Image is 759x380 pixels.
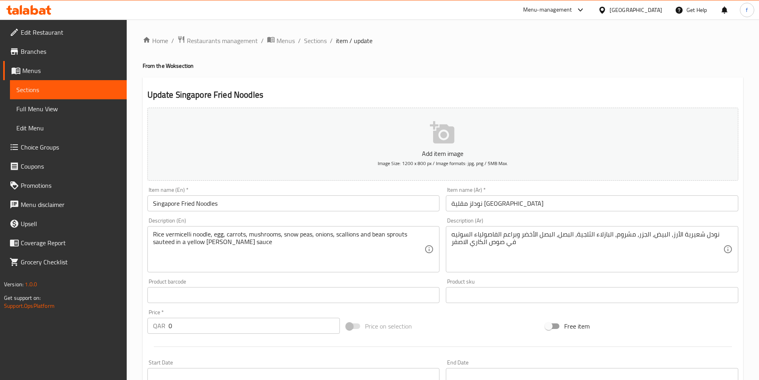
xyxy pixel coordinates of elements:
[143,62,743,70] h4: From the Wok section
[304,36,327,45] a: Sections
[564,321,590,331] span: Free item
[261,36,264,45] li: /
[3,61,127,80] a: Menus
[16,104,120,114] span: Full Menu View
[177,35,258,46] a: Restaurants management
[277,36,295,45] span: Menus
[21,200,120,209] span: Menu disclaimer
[4,301,55,311] a: Support.OpsPlatform
[187,36,258,45] span: Restaurants management
[267,35,295,46] a: Menus
[3,157,127,176] a: Coupons
[21,28,120,37] span: Edit Restaurant
[3,195,127,214] a: Menu disclaimer
[21,142,120,152] span: Choice Groups
[523,5,572,15] div: Menu-management
[143,35,743,46] nav: breadcrumb
[10,99,127,118] a: Full Menu View
[147,89,738,101] h2: Update Singapore Fried Noodles
[378,159,508,168] span: Image Size: 1200 x 800 px / Image formats: jpg, png / 5MB Max.
[451,230,723,268] textarea: نودل شعيرية الأرز، البيض، الجزر، مشروم، البازلاء الثلجية، البصل، البصل الأخضر وبراعم الفاصولياء ا...
[147,108,738,181] button: Add item imageImage Size: 1200 x 800 px / Image formats: jpg, png / 5MB Max.
[298,36,301,45] li: /
[10,80,127,99] a: Sections
[3,233,127,252] a: Coverage Report
[171,36,174,45] li: /
[22,66,120,75] span: Menus
[3,252,127,272] a: Grocery Checklist
[160,149,726,158] p: Add item image
[4,279,24,289] span: Version:
[143,36,168,45] a: Home
[3,176,127,195] a: Promotions
[21,238,120,248] span: Coverage Report
[21,219,120,228] span: Upsell
[16,85,120,95] span: Sections
[446,195,738,211] input: Enter name Ar
[3,214,127,233] a: Upsell
[21,257,120,267] span: Grocery Checklist
[25,279,37,289] span: 1.0.0
[3,23,127,42] a: Edit Restaurant
[610,6,662,14] div: [GEOGRAPHIC_DATA]
[446,287,738,303] input: Please enter product sku
[147,287,440,303] input: Please enter product barcode
[3,138,127,157] a: Choice Groups
[746,6,748,14] span: f
[21,47,120,56] span: Branches
[3,42,127,61] a: Branches
[4,293,41,303] span: Get support on:
[169,318,340,334] input: Please enter price
[336,36,373,45] span: item / update
[147,195,440,211] input: Enter name En
[153,321,165,331] p: QAR
[21,161,120,171] span: Coupons
[10,118,127,138] a: Edit Menu
[330,36,333,45] li: /
[16,123,120,133] span: Edit Menu
[365,321,412,331] span: Price on selection
[153,230,425,268] textarea: Rice vermicelli noodle, egg, carrots, mushrooms, snow peas, onions, scallions and bean sprouts sa...
[21,181,120,190] span: Promotions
